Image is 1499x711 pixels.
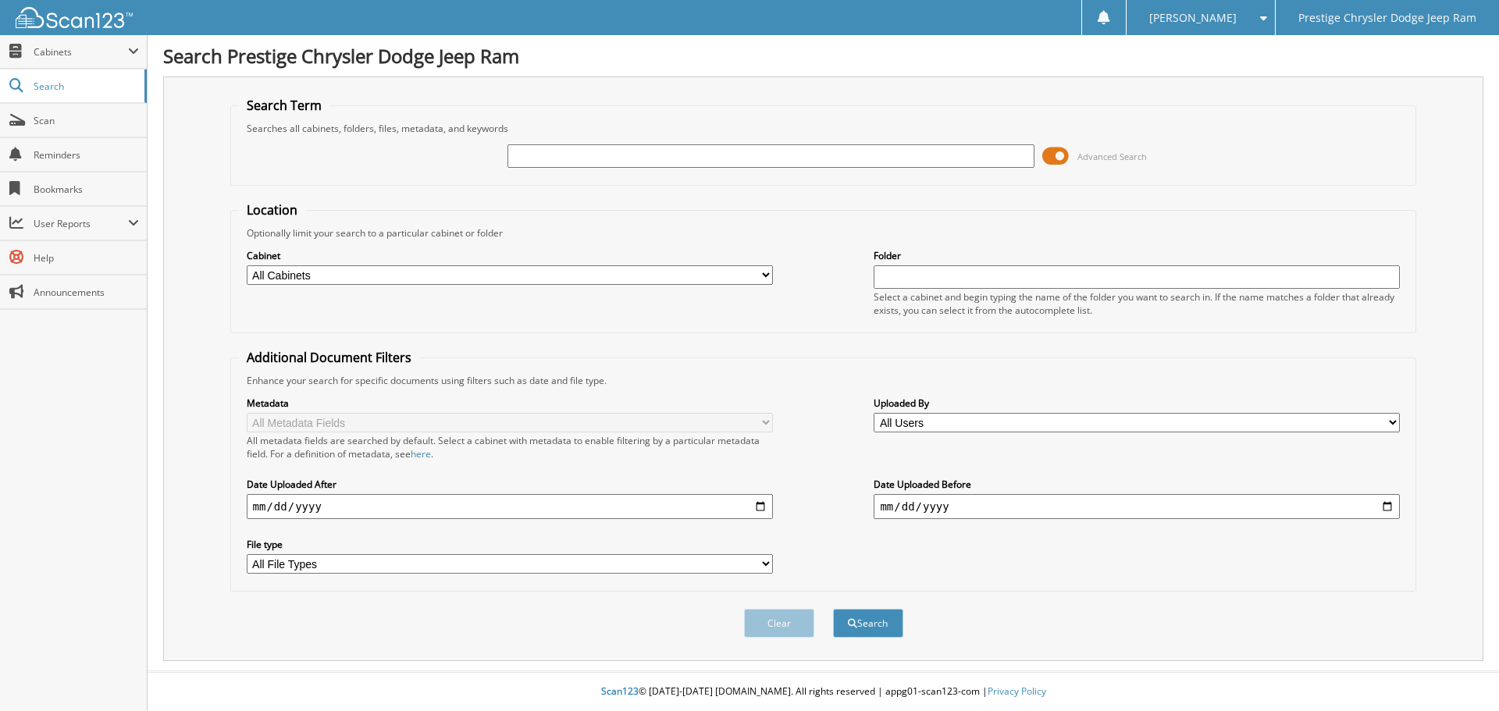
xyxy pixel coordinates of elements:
label: Metadata [247,396,773,410]
label: Folder [874,249,1400,262]
legend: Additional Document Filters [239,349,419,366]
h1: Search Prestige Chrysler Dodge Jeep Ram [163,43,1483,69]
span: Reminders [34,148,139,162]
div: Optionally limit your search to a particular cabinet or folder [239,226,1408,240]
span: Prestige Chrysler Dodge Jeep Ram [1298,13,1476,23]
legend: Location [239,201,305,219]
div: Select a cabinet and begin typing the name of the folder you want to search in. If the name match... [874,290,1400,317]
button: Clear [744,609,814,638]
span: Search [34,80,137,93]
input: start [247,494,773,519]
a: Privacy Policy [988,684,1046,698]
label: Date Uploaded After [247,478,773,491]
div: All metadata fields are searched by default. Select a cabinet with metadata to enable filtering b... [247,434,773,460]
button: Search [833,609,903,638]
label: File type [247,538,773,551]
div: Searches all cabinets, folders, files, metadata, and keywords [239,122,1408,135]
div: Enhance your search for specific documents using filters such as date and file type. [239,374,1408,387]
span: Scan123 [601,684,639,698]
span: [PERSON_NAME] [1149,13,1237,23]
label: Cabinet [247,249,773,262]
div: © [DATE]-[DATE] [DOMAIN_NAME]. All rights reserved | appg01-scan123-com | [148,673,1499,711]
label: Uploaded By [874,396,1400,410]
span: Bookmarks [34,183,139,196]
span: Help [34,251,139,265]
span: Cabinets [34,45,128,59]
img: scan123-logo-white.svg [16,7,133,28]
span: User Reports [34,217,128,230]
span: Scan [34,114,139,127]
span: Announcements [34,286,139,299]
label: Date Uploaded Before [874,478,1400,491]
input: end [874,494,1400,519]
span: Advanced Search [1077,151,1147,162]
legend: Search Term [239,97,329,114]
a: here [411,447,431,460]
